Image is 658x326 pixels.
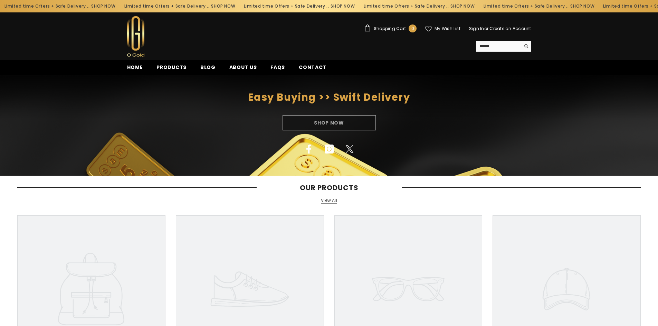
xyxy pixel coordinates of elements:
a: FAQs [264,63,292,75]
div: Limited time Offers + Safe Delivery .. [237,1,356,12]
span: Shopping Cart [374,27,406,31]
span: My Wish List [435,27,460,31]
a: Contact [292,63,333,75]
a: SHOP NOW [208,2,232,10]
span: Our Products [257,184,402,192]
a: Home [120,63,150,75]
a: SHOP NOW [88,2,113,10]
a: Shopping Cart [364,24,417,32]
div: Limited time Offers + Safe Delivery .. [117,1,237,12]
a: Products [150,63,193,75]
a: Sign In [469,26,484,31]
span: FAQs [270,64,285,71]
span: Contact [299,64,326,71]
a: Create an Account [489,26,531,31]
div: Limited time Offers + Safe Delivery .. [356,1,476,12]
a: Blog [193,63,222,75]
a: My Wish List [425,26,460,32]
summary: Search [476,41,531,52]
a: SHOP NOW [328,2,352,10]
span: Products [156,64,187,71]
span: or [484,26,488,31]
a: SHOP NOW [448,2,472,10]
a: SHOP NOW [568,2,592,10]
span: Home [127,64,143,71]
div: Limited time Offers + Safe Delivery .. [476,1,596,12]
span: 0 [411,25,414,32]
span: About us [229,64,257,71]
button: Search [521,41,531,51]
span: Blog [200,64,216,71]
img: Ogold Shop [127,16,144,57]
a: View All [321,198,337,204]
a: About us [222,63,264,75]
